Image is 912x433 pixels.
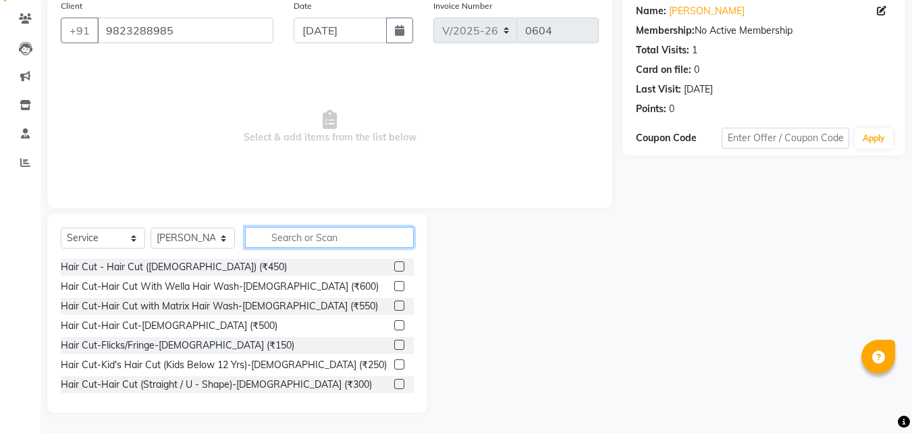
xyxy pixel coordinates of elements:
div: Total Visits: [636,43,689,57]
div: Hair Cut-Kid's Hair Cut (Kids Below 12 Yrs)-[DEMOGRAPHIC_DATA] (₹250) [61,358,387,372]
div: Membership: [636,24,695,38]
div: Last Visit: [636,82,681,97]
div: Coupon Code [636,131,721,145]
div: Hair Cut-Hair Cut (Straight / U - Shape)-[DEMOGRAPHIC_DATA] (₹300) [61,378,372,392]
div: 1 [692,43,697,57]
button: +91 [61,18,99,43]
a: [PERSON_NAME] [669,4,745,18]
span: Select & add items from the list below [61,59,599,195]
input: Enter Offer / Coupon Code [722,128,849,149]
div: Name: [636,4,666,18]
div: Card on file: [636,63,691,77]
input: Search or Scan [245,227,414,248]
div: Hair Cut-Hair Cut with Matrix Hair Wash-[DEMOGRAPHIC_DATA] (₹550) [61,299,378,313]
div: Hair Cut-Hair Cut-[DEMOGRAPHIC_DATA] (₹500) [61,319,277,333]
div: 0 [694,63,699,77]
div: 0 [669,102,674,116]
input: Search by Name/Mobile/Email/Code [97,18,273,43]
button: Apply [855,128,893,149]
div: Hair Cut - Hair Cut ([DEMOGRAPHIC_DATA]) (₹450) [61,260,287,274]
div: No Active Membership [636,24,892,38]
div: Hair Cut-Flicks/Fringe-[DEMOGRAPHIC_DATA] (₹150) [61,338,294,353]
div: Points: [636,102,666,116]
div: Hair Cut-Hair Cut With Wella Hair Wash-[DEMOGRAPHIC_DATA] (₹600) [61,280,379,294]
div: [DATE] [684,82,713,97]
